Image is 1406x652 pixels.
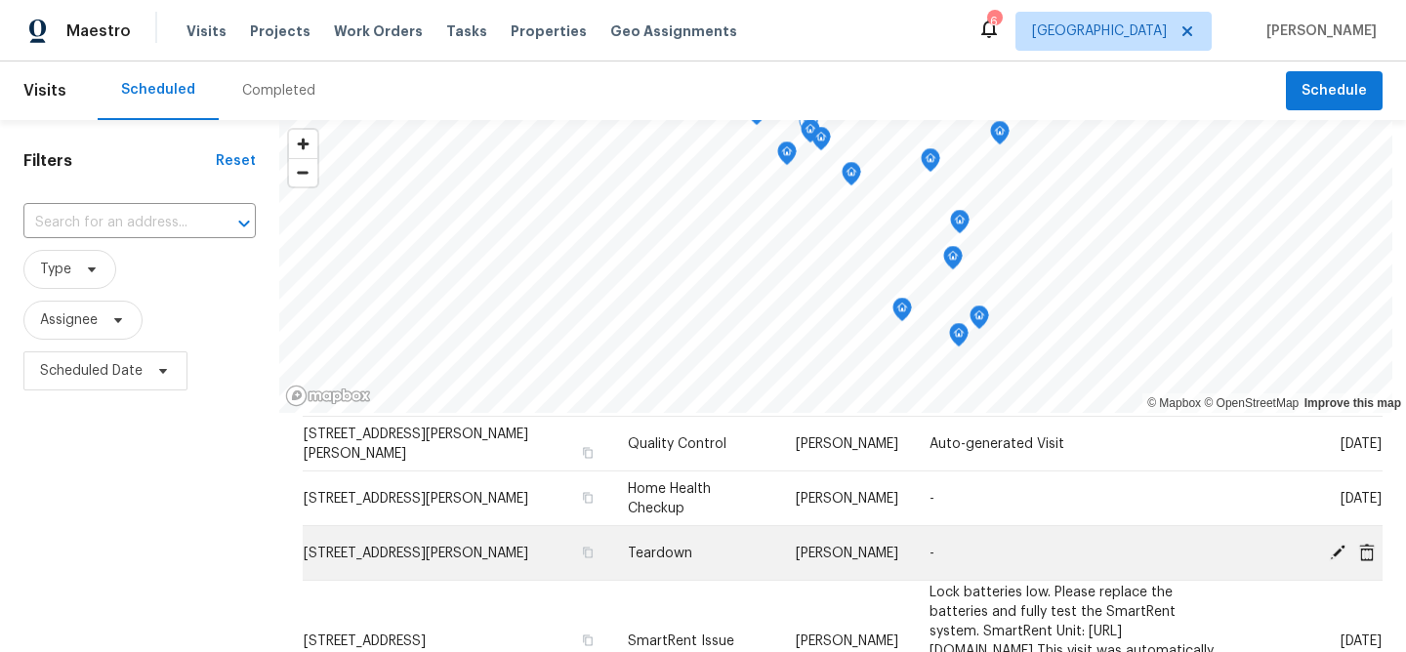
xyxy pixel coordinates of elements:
[304,428,528,461] span: [STREET_ADDRESS][PERSON_NAME][PERSON_NAME]
[289,159,317,186] span: Zoom out
[40,260,71,279] span: Type
[23,208,201,238] input: Search for an address...
[811,127,831,157] div: Map marker
[40,361,143,381] span: Scheduled Date
[930,547,934,560] span: -
[799,111,818,142] div: Map marker
[628,547,692,560] span: Teardown
[796,492,898,506] span: [PERSON_NAME]
[628,437,726,451] span: Quality Control
[1341,437,1382,451] span: [DATE]
[1323,543,1352,560] span: Edit
[842,162,861,192] div: Map marker
[279,120,1392,413] canvas: Map
[950,210,970,240] div: Map marker
[23,151,216,171] h1: Filters
[1304,396,1401,410] a: Improve this map
[628,482,711,515] span: Home Health Checkup
[66,21,131,41] span: Maestro
[930,492,934,506] span: -
[970,306,989,336] div: Map marker
[250,21,310,41] span: Projects
[289,158,317,186] button: Zoom out
[23,69,66,112] span: Visits
[289,130,317,158] button: Zoom in
[930,437,1064,451] span: Auto-generated Visit
[796,633,898,647] span: [PERSON_NAME]
[1147,396,1201,410] a: Mapbox
[801,119,820,149] div: Map marker
[304,547,528,560] span: [STREET_ADDRESS][PERSON_NAME]
[1341,633,1382,647] span: [DATE]
[1259,21,1377,41] span: [PERSON_NAME]
[579,489,597,507] button: Copy Address
[40,310,98,330] span: Assignee
[334,21,423,41] span: Work Orders
[777,142,797,172] div: Map marker
[242,81,315,101] div: Completed
[987,12,1001,31] div: 6
[949,323,969,353] div: Map marker
[1032,21,1167,41] span: [GEOGRAPHIC_DATA]
[628,633,734,647] span: SmartRent Issue
[446,24,487,38] span: Tasks
[579,631,597,648] button: Copy Address
[579,544,597,561] button: Copy Address
[943,246,963,276] div: Map marker
[796,547,898,560] span: [PERSON_NAME]
[921,148,940,179] div: Map marker
[892,298,912,328] div: Map marker
[304,633,426,647] span: [STREET_ADDRESS]
[511,21,587,41] span: Properties
[285,385,371,407] a: Mapbox homepage
[990,121,1010,151] div: Map marker
[610,21,737,41] span: Geo Assignments
[1352,543,1382,560] span: Cancel
[1204,396,1299,410] a: OpenStreetMap
[216,151,256,171] div: Reset
[1302,79,1367,103] span: Schedule
[230,210,258,237] button: Open
[304,492,528,506] span: [STREET_ADDRESS][PERSON_NAME]
[1286,71,1383,111] button: Schedule
[796,437,898,451] span: [PERSON_NAME]
[186,21,227,41] span: Visits
[121,80,195,100] div: Scheduled
[579,444,597,462] button: Copy Address
[1341,492,1382,506] span: [DATE]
